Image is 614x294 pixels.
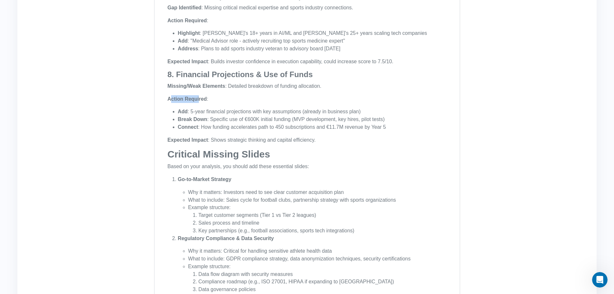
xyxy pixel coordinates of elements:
[178,38,188,44] strong: Add
[168,95,447,103] p: :
[199,211,447,219] li: Target customer segments (Tier 1 vs Tier 2 leagues)
[178,177,231,182] strong: Go-to-Market Strategy
[188,188,447,196] li: Why it matters: Investors need to see clear customer acquisition plan
[178,108,447,116] li: : 5-year financial projections with key assumptions (already in business plan)
[168,4,447,12] p: : Missing critical medical expertise and sports industry connections.
[168,136,447,144] p: : Shows strategic thinking and capital efficiency.
[178,116,447,123] li: : Specific use of €600K initial funding (MVP development, key hires, pilot tests)
[188,263,447,293] li: Example structure:
[178,45,447,53] li: : Plans to add sports industry veteran to advisory board [DATE]
[168,17,447,25] p: :
[199,278,447,286] li: Compliance roadmap (e.g., ISO 27001, HIPAA if expanding to [GEOGRAPHIC_DATA])
[168,5,202,10] strong: Gap Identified
[168,18,207,23] strong: Action Required
[188,247,447,255] li: Why it matters: Critical for handling sensitive athlete health data
[178,37,447,45] li: : "Medical Advisor role - actively recruiting top sports medicine expert"
[168,82,447,90] p: : Detailed breakdown of funding allocation.
[199,219,447,227] li: Sales process and timeline
[188,204,447,234] li: Example structure:
[168,70,447,79] h3: 8. Financial Projections & Use of Funds
[178,30,200,36] strong: Highlight
[199,270,447,278] li: Data flow diagram with security measures
[199,227,447,235] li: Key partnerships (e.g., football associations, sports tech integrations)
[168,163,447,170] p: Based on your analysis, you should add these essential slides:
[178,124,198,130] strong: Connect
[178,123,447,131] li: : How funding accelerates path to 450 subscriptions and €11.7M revenue by Year 5
[178,117,207,122] strong: Break Down
[188,196,447,204] li: What to include: Sales cycle for football clubs, partnership strategy with sports organizations
[168,83,225,89] strong: Missing/Weak Elements
[188,255,447,263] li: What to include: GDPR compliance strategy, data anonymization techniques, security certifications
[168,58,447,66] p: : Builds investor confidence in execution capability, could increase score to 7.5/10.
[168,96,207,102] strong: Action Required
[168,59,208,64] strong: Expected Impact
[178,29,447,37] li: : [PERSON_NAME]'s 18+ years in AI/ML and [PERSON_NAME]'s 25+ years scaling tech companies
[168,149,447,159] h2: Critical Missing Slides
[178,109,188,114] strong: Add
[168,137,208,143] strong: Expected Impact
[178,46,198,51] strong: Address
[199,286,447,293] li: Data governance policies
[178,236,274,241] strong: Regulatory Compliance & Data Security
[592,272,608,288] iframe: Intercom live chat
